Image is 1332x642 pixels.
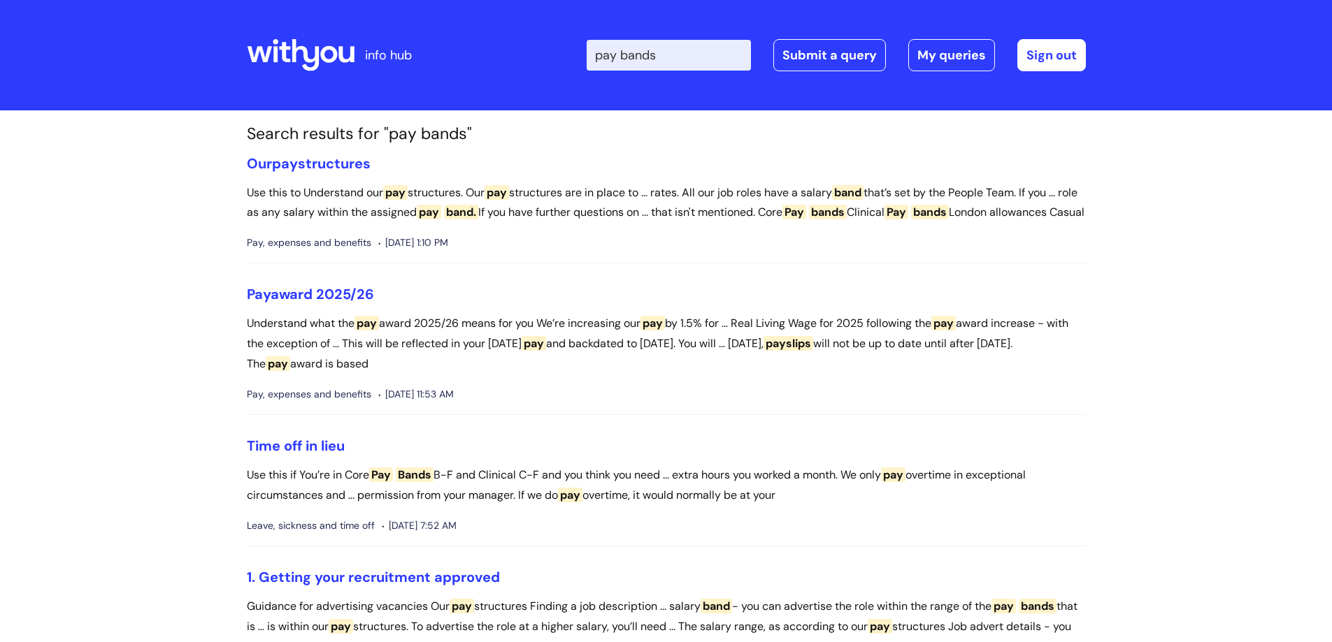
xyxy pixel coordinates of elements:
[247,386,371,403] span: Pay, expenses and benefits
[450,599,474,613] span: pay
[587,39,1086,71] div: | -
[558,488,582,502] span: pay
[911,205,949,219] span: bands
[247,517,375,534] span: Leave, sickness and time off
[832,185,864,200] span: band
[247,183,1086,224] p: Use this to Understand our structures. Our structures are in place to ... rates. All our job role...
[266,356,290,371] span: pay
[640,316,665,330] span: pay
[365,44,412,66] p: info hub
[444,205,478,219] span: band.
[417,205,441,219] span: pay
[272,154,298,173] span: pay
[701,599,732,613] span: band
[809,205,847,219] span: bands
[383,185,408,200] span: pay
[247,465,1086,506] p: Use this if You’re in Core B-F and Clinical C-F and you think you need ... extra hours you worked...
[931,316,956,330] span: pay
[247,314,1086,374] p: Understand what the award 2025/26 means for you We’re increasing our by 1.5% for ... Real Living ...
[382,517,457,534] span: [DATE] 7:52 AM
[587,40,751,71] input: Search
[247,285,271,303] span: Pay
[247,437,345,455] a: Time off in lieu
[522,336,546,351] span: pay
[247,234,371,251] span: Pay, expenses and benefits
[868,619,892,634] span: pay
[773,39,886,71] a: Submit a query
[485,185,509,200] span: pay
[1017,39,1086,71] a: Sign out
[247,597,1086,637] p: Guidance for advertising vacancies Our structures Finding a job description ... salary - you can ...
[247,285,374,303] a: Payaward 2025/26
[908,39,995,71] a: My queries
[396,467,434,482] span: Bands
[881,467,905,482] span: pay
[764,336,813,351] span: payslips
[247,124,1086,144] h1: Search results for "pay bands"
[369,467,393,482] span: Pay
[355,316,379,330] span: pay
[782,205,806,219] span: Pay
[991,599,1016,613] span: pay
[378,234,448,251] span: [DATE] 1:10 PM
[378,386,454,403] span: [DATE] 11:53 AM
[329,619,353,634] span: pay
[247,154,371,173] a: Ourpaystructures
[247,568,500,586] a: 1. Getting your recruitment approved
[1019,599,1057,613] span: bands
[885,205,908,219] span: Pay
